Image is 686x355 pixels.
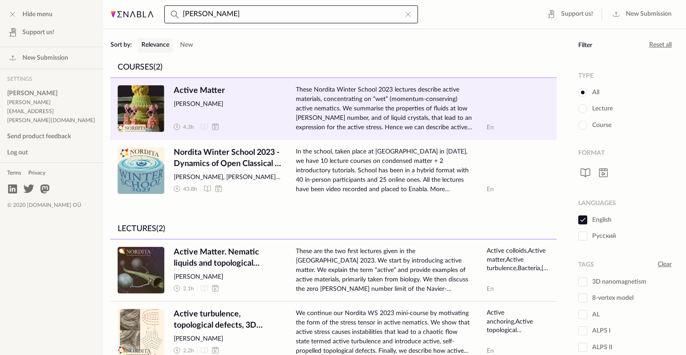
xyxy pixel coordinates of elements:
span: Lecture [578,104,613,113]
span: , [527,248,528,254]
span: (2) [156,225,165,233]
img: Enabla [110,11,154,18]
span: 8-vertex model [578,294,633,302]
span: [PERSON_NAME] [174,335,281,344]
span: Русский [578,232,616,241]
a: Active MatterActive Matter[PERSON_NAME] 4.3hThese Nordita Winter School 2023 lectures describe ac... [110,78,557,140]
span: (2) [154,63,163,71]
span: , [540,265,541,272]
button: New [176,38,197,53]
span: 43.8 h [183,185,197,193]
li: Active topological defects [487,319,533,342]
abbr: English [487,186,494,193]
span: In the school, taken place at [GEOGRAPHIC_DATA] in [DATE], we have 10 lecture courses on condense... [296,147,472,194]
a: Support us! [542,7,597,22]
a: Privacy [25,166,49,180]
small: [PERSON_NAME][EMAIL_ADDRESS][PERSON_NAME][DOMAIN_NAME] [7,100,95,123]
abbr: English [487,348,494,354]
div: Tags [578,261,594,269]
li: Bacteria [518,265,541,272]
li: Active anchoring [487,310,515,325]
span: ALPS II [578,343,612,352]
a: Reset all [649,41,672,50]
span: [PERSON_NAME] [174,273,281,282]
span: Hide menu [22,10,53,19]
span: 4.3 h [183,123,194,131]
span: [PERSON_NAME] [174,100,281,109]
span: Active turbulence, topological defects, 3D nematic order and active anchoring [174,309,281,331]
div: Filter [578,42,592,49]
span: Active Matter. Nematic liquids and topological defects [174,247,281,269]
a: New Submission [607,7,675,22]
span: ALPS I [578,326,611,335]
span: These are the two first lectures given in the [GEOGRAPHIC_DATA] 2023. We start by introducing act... [296,247,472,294]
span: Lectures [118,225,156,233]
span: English [578,215,611,224]
a: Terms [4,166,25,180]
button: Relevance [138,38,173,53]
span: These Nordita Winter School 2023 lectures describe active materials, concentrating on “wet” (mome... [296,85,472,132]
div: Type [578,72,594,80]
input: Search [164,5,418,23]
span: 3D nanomagnetism [578,277,646,286]
a: Nordita Winter School 2023 - Dynamics of Open Classical & Quantum Condensed Matter SystemsNordita... [110,140,557,202]
span: 2.2 h [183,347,194,355]
span: Nordita Winter School 2023 - Dynamics of Open Classical & Quantum Condensed Matter Systems [174,147,281,170]
a: Clear [658,260,672,269]
abbr: English [487,124,494,131]
span: New Submission [22,53,68,62]
li: Active matter [487,248,545,263]
span: Courses [118,63,154,71]
span: AL [578,310,600,319]
span: 2.1 h [183,285,194,293]
span: Support us! [561,10,593,19]
span: [PERSON_NAME] [7,89,96,125]
div: Languages [578,200,616,207]
span: , [514,319,515,325]
span: All [578,88,599,97]
span: New Submission [626,10,672,19]
a: Active Matter. Nematic liquids and topological defectsActive Matter. Nematic liquids and topologi... [110,240,557,301]
span: , [505,257,506,263]
div: Format [578,149,605,157]
li: Active colloids [487,248,528,254]
span: [PERSON_NAME], [PERSON_NAME], [PERSON_NAME], [PERSON_NAME], [PERSON_NAME], [PERSON_NAME], [PERSON... [174,173,281,182]
span: Active Matter [174,85,281,96]
span: Course [578,121,611,130]
div: Sort by: [110,41,132,50]
span: , [516,265,518,272]
span: Support us! [22,28,54,37]
abbr: English [487,286,494,292]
